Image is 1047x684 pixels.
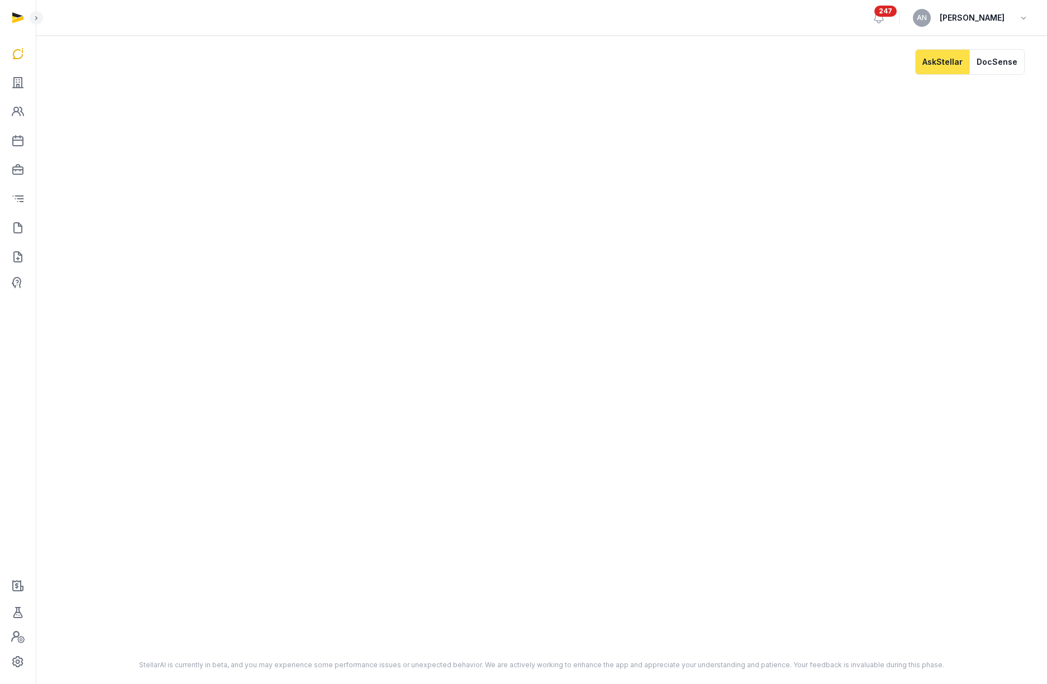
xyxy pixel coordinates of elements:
span: [PERSON_NAME] [940,11,1005,25]
button: AskStellar [915,49,969,75]
button: DocSense [969,49,1025,75]
button: AN [913,9,931,27]
div: StellarAI is currently in beta, and you may experience some performance issues or unexpected beha... [137,661,946,669]
span: AN [917,15,927,21]
span: 247 [874,6,897,17]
